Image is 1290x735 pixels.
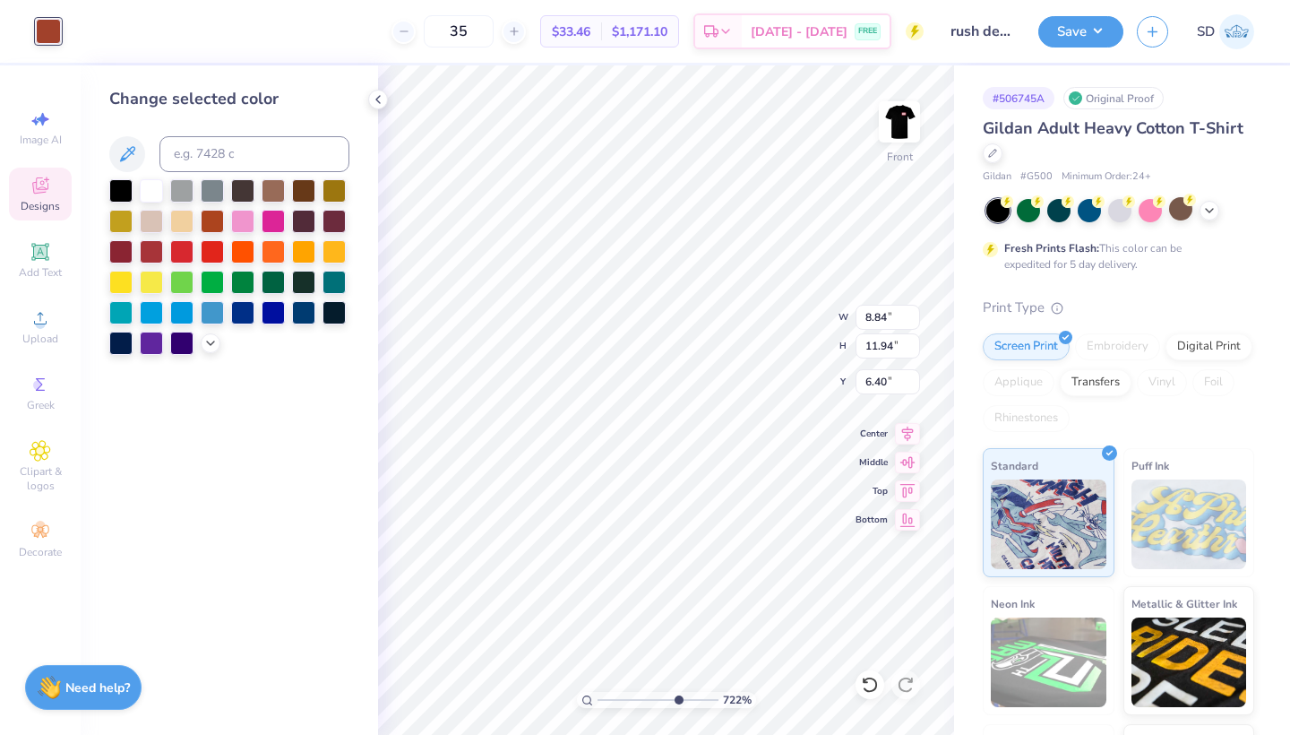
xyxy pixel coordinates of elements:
[1137,369,1187,396] div: Vinyl
[856,514,888,526] span: Bottom
[723,692,752,708] span: 722 %
[991,456,1038,475] span: Standard
[858,25,877,38] span: FREE
[65,679,130,696] strong: Need help?
[751,22,847,41] span: [DATE] - [DATE]
[27,398,55,412] span: Greek
[19,545,62,559] span: Decorate
[1075,333,1160,360] div: Embroidery
[109,87,349,111] div: Change selected color
[991,480,1106,569] img: Standard
[983,333,1070,360] div: Screen Print
[983,405,1070,432] div: Rhinestones
[1004,241,1099,255] strong: Fresh Prints Flash:
[887,149,913,165] div: Front
[983,117,1243,139] span: Gildan Adult Heavy Cotton T-Shirt
[20,133,62,147] span: Image AI
[1192,369,1234,396] div: Foil
[937,13,1025,49] input: Untitled Design
[1063,87,1164,109] div: Original Proof
[1060,369,1131,396] div: Transfers
[9,464,72,493] span: Clipart & logos
[1131,618,1247,707] img: Metallic & Glitter Ink
[19,265,62,280] span: Add Text
[159,136,349,172] input: e.g. 7428 c
[991,594,1035,613] span: Neon Ink
[1020,169,1053,185] span: # G500
[983,298,1254,318] div: Print Type
[612,22,667,41] span: $1,171.10
[983,87,1054,109] div: # 506745A
[1197,22,1215,42] span: SD
[1131,480,1247,569] img: Puff Ink
[856,428,888,440] span: Center
[856,456,888,469] span: Middle
[1062,169,1151,185] span: Minimum Order: 24 +
[1131,456,1169,475] span: Puff Ink
[856,485,888,497] span: Top
[22,332,58,346] span: Upload
[1131,594,1237,613] span: Metallic & Glitter Ink
[983,369,1054,396] div: Applique
[1219,14,1254,49] img: Sophia Deserto
[1038,16,1123,48] button: Save
[21,199,60,213] span: Designs
[881,104,917,140] img: Front
[1165,333,1252,360] div: Digital Print
[983,169,1011,185] span: Gildan
[424,15,494,48] input: – –
[1004,240,1225,272] div: This color can be expedited for 5 day delivery.
[1197,14,1254,49] a: SD
[552,22,590,41] span: $33.46
[991,618,1106,707] img: Neon Ink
